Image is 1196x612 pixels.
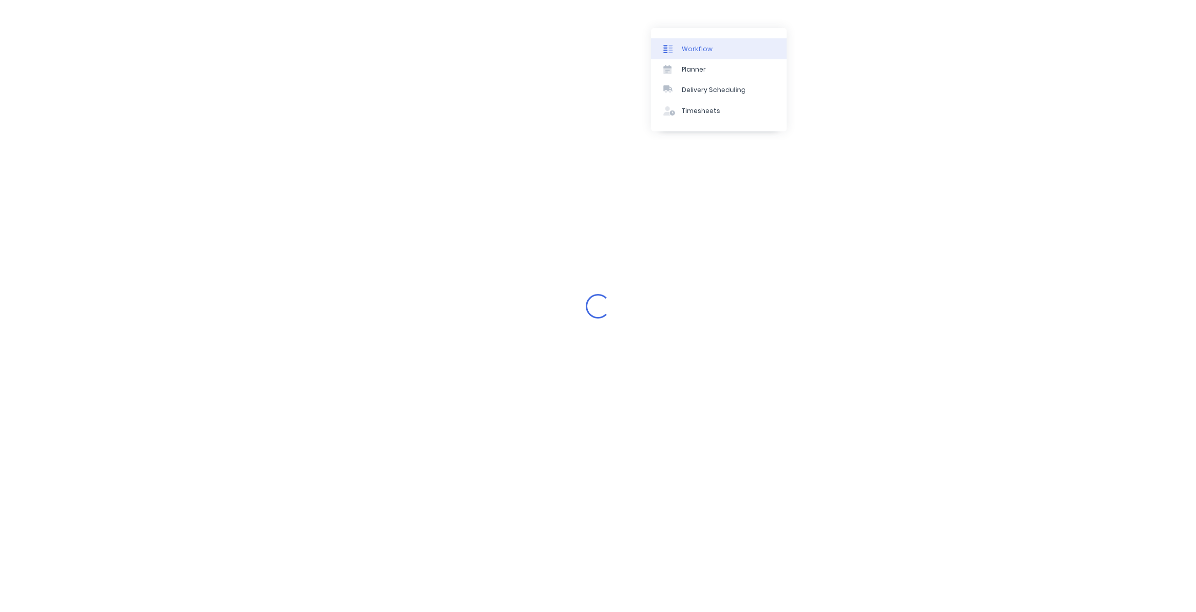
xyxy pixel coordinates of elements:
[682,85,746,95] div: Delivery Scheduling
[651,59,787,80] a: Planner
[651,80,787,100] a: Delivery Scheduling
[682,65,706,74] div: Planner
[651,38,787,59] a: Workflow
[651,101,787,121] a: Timesheets
[682,106,720,116] div: Timesheets
[682,44,712,54] div: Workflow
